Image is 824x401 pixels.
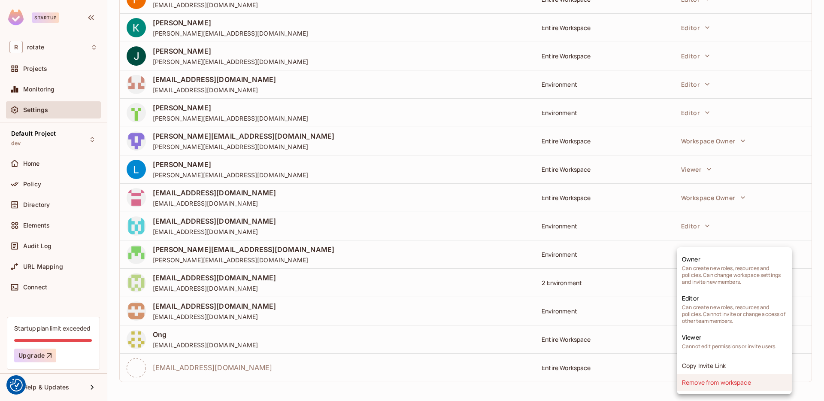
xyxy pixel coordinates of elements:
li: Copy Invite Link [677,357,792,374]
span: Can create new roles, resources and policies. Can change workspace settings and invite new members. [682,265,787,286]
span: Editor [682,294,699,302]
li: Remove from workspace [677,374,792,391]
img: Revisit consent button [10,379,23,392]
span: Cannot edit permissions or invite users. [682,343,776,350]
span: Owner [682,255,700,263]
button: Consent Preferences [10,379,23,392]
span: Viewer [682,333,701,341]
span: Can create new roles, resources and policies. Cannot invite or change access of other team members. [682,304,787,325]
